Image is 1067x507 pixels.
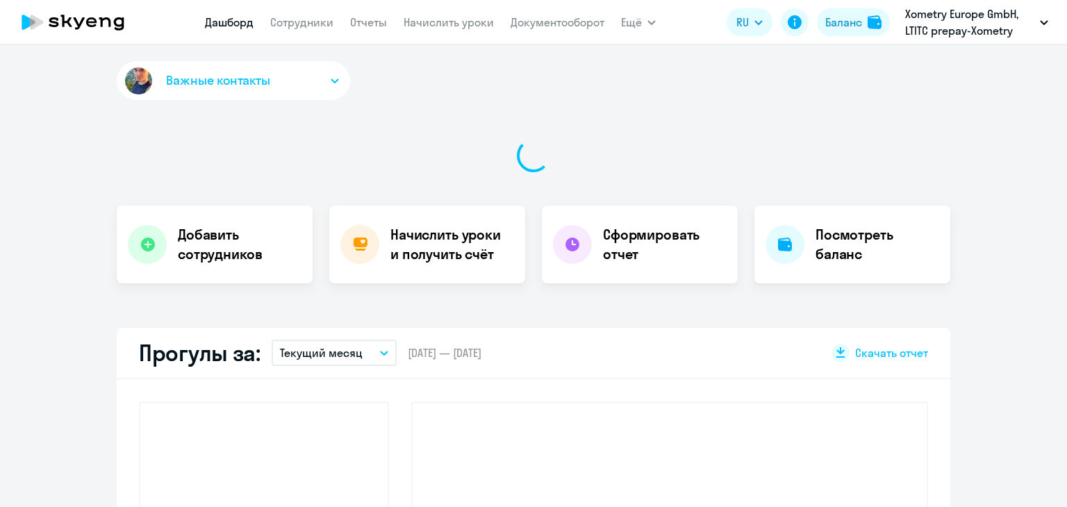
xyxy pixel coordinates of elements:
h4: Сформировать отчет [603,225,727,264]
p: Текущий месяц [280,344,363,361]
button: Xometry Europe GmbH, LTITC prepay-Xometry Europe GmbH_Основной [898,6,1055,39]
button: Важные контакты [117,61,350,100]
h4: Начислить уроки и получить счёт [390,225,511,264]
img: balance [868,15,882,29]
h2: Прогулы за: [139,339,260,367]
h4: Добавить сотрудников [178,225,301,264]
img: avatar [122,65,155,97]
span: RU [736,14,749,31]
a: Начислить уроки [404,15,494,29]
button: RU [727,8,772,36]
h4: Посмотреть баланс [816,225,939,264]
a: Сотрудники [270,15,333,29]
span: [DATE] — [DATE] [408,345,481,360]
div: Баланс [825,14,862,31]
span: Скачать отчет [855,345,928,360]
span: Важные контакты [166,72,270,90]
a: Документооборот [511,15,604,29]
button: Текущий месяц [272,340,397,366]
a: Отчеты [350,15,387,29]
p: Xometry Europe GmbH, LTITC prepay-Xometry Europe GmbH_Основной [905,6,1034,39]
a: Дашборд [205,15,254,29]
span: Ещё [621,14,642,31]
button: Ещё [621,8,656,36]
button: Балансbalance [817,8,890,36]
